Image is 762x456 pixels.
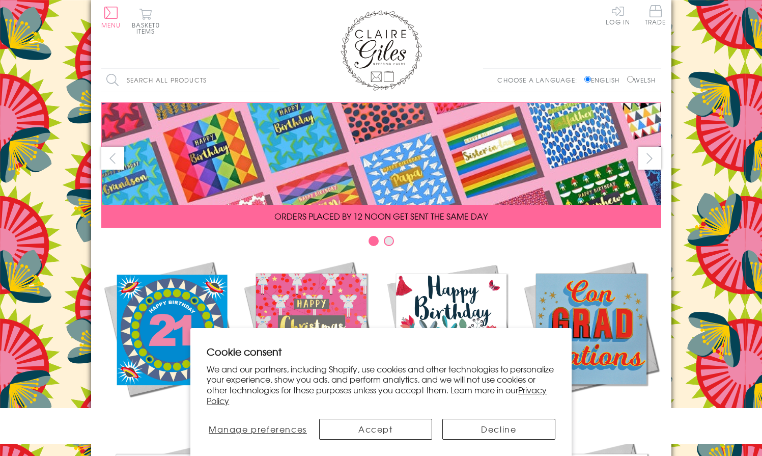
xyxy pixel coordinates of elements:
[209,423,307,435] span: Manage preferences
[101,147,124,170] button: prev
[101,259,241,419] a: New Releases
[101,235,661,251] div: Carousel Pagination
[606,5,630,25] a: Log In
[384,236,394,246] button: Carousel Page 2
[369,236,379,246] button: Carousel Page 1 (Current Slide)
[269,69,279,92] input: Search
[521,259,661,419] a: Academic
[645,5,666,27] a: Trade
[101,20,121,30] span: Menu
[381,259,521,419] a: Birthdays
[207,384,547,407] a: Privacy Policy
[274,210,488,222] span: ORDERS PLACED BY 12 NOON GET SENT THE SAME DAY
[341,10,422,91] img: Claire Giles Greetings Cards
[101,69,279,92] input: Search all products
[565,407,617,419] span: Academic
[207,364,555,406] p: We and our partners, including Shopify, use cookies and other technologies to personalize your ex...
[132,8,160,34] button: Basket0 items
[101,7,121,28] button: Menu
[136,20,160,36] span: 0 items
[207,419,308,440] button: Manage preferences
[137,407,204,419] span: New Releases
[584,76,591,83] input: English
[627,75,656,85] label: Welsh
[645,5,666,25] span: Trade
[319,419,432,440] button: Accept
[627,76,634,83] input: Welsh
[638,147,661,170] button: next
[442,419,555,440] button: Decline
[241,259,381,419] a: Christmas
[207,344,555,359] h2: Cookie consent
[584,75,625,85] label: English
[497,75,582,85] p: Choose a language:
